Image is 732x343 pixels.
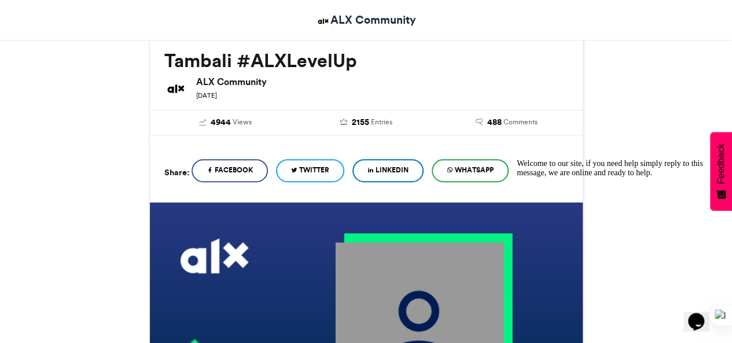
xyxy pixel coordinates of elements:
span: Feedback [716,143,726,184]
h5: Share: [164,165,189,180]
span: Facebook [215,165,253,175]
button: Feedback - Show survey [710,132,732,211]
a: 488 Comments [445,116,568,129]
h2: Tambali #ALXLevelUp [164,50,568,71]
img: ALX Community [164,77,187,100]
span: 4944 [211,116,231,129]
span: Welcome to our site, if you need help simply reply to this message, we are online and ready to help. [5,5,191,23]
a: 2155 Entries [304,116,428,129]
a: Facebook [192,159,268,182]
small: [DATE] [196,91,217,99]
span: Comments [503,117,538,127]
span: 488 [487,116,502,129]
span: 2155 [351,116,369,129]
h6: ALX Community [196,77,568,86]
span: WhatsApp [455,165,494,175]
span: Entries [370,117,392,127]
a: ALX Community [316,12,416,28]
a: LinkedIn [352,159,424,182]
span: Views [233,117,252,127]
span: LinkedIn [376,165,409,175]
iframe: chat widget [512,154,720,291]
div: Welcome to our site, if you need help simply reply to this message, we are online and ready to help. [5,5,213,23]
a: WhatsApp [432,159,509,182]
a: Twitter [276,159,344,182]
a: 4944 Views [164,116,288,129]
iframe: chat widget [683,297,720,331]
span: Twitter [299,165,329,175]
img: ALX Community [316,14,330,28]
